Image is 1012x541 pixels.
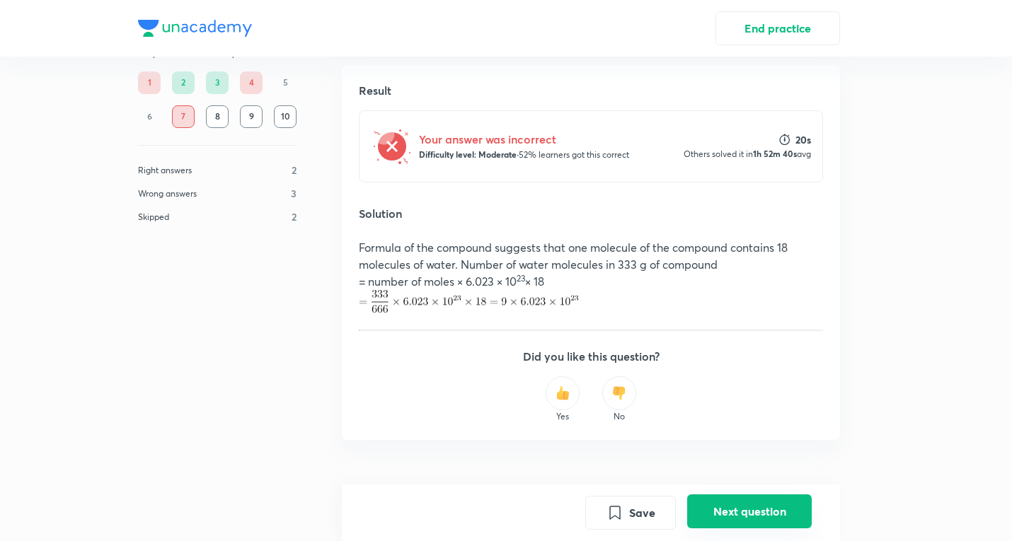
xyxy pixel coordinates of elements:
[371,125,413,168] img: wrong
[138,71,161,94] div: 1
[138,211,169,223] p: Skipped
[556,386,570,400] img: thumbs up
[138,20,252,37] img: Company Logo
[779,134,790,145] img: stopwatch icon
[517,273,525,284] sup: 23
[240,71,263,94] div: 4
[274,71,297,94] div: 5
[292,209,297,224] p: 2
[359,273,823,290] p: = number of moles × 6.023 × 10 × 18
[291,186,297,201] p: 3
[359,239,823,273] p: Formula of the compound suggests that one molecule of the compound contains 18 molecules of water...
[419,148,629,161] p: 52% learners got this correct
[172,105,195,128] div: 7
[206,105,229,128] div: 8
[419,149,519,160] strong: Difficulty level: Moderate ·
[684,147,811,161] p: Others solved it in avg
[753,148,797,159] strong: 1h 52m 40s
[138,105,161,128] div: 6
[359,290,578,313] img: =\frac{333}{666} \times 6.023 \times 10^{23} \times 18=9 \times 6.023 \times 10^{23}
[292,163,297,178] p: 2
[172,71,195,94] div: 2
[534,410,591,423] p: Yes
[795,133,811,146] strong: 20s
[359,82,823,99] h5: Result
[138,187,197,200] p: Wrong answers
[274,105,297,128] div: 10
[419,131,629,148] h5: Your answer was incorrect
[687,494,812,528] button: Next question
[715,11,840,45] button: End practice
[585,496,676,530] button: Save
[359,348,823,365] h5: Did you like this question?
[591,410,648,423] p: No
[359,205,823,222] h5: Solution
[206,71,229,94] div: 3
[612,386,626,400] img: thumbs down
[138,164,192,177] p: Right answers
[240,105,263,128] div: 9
